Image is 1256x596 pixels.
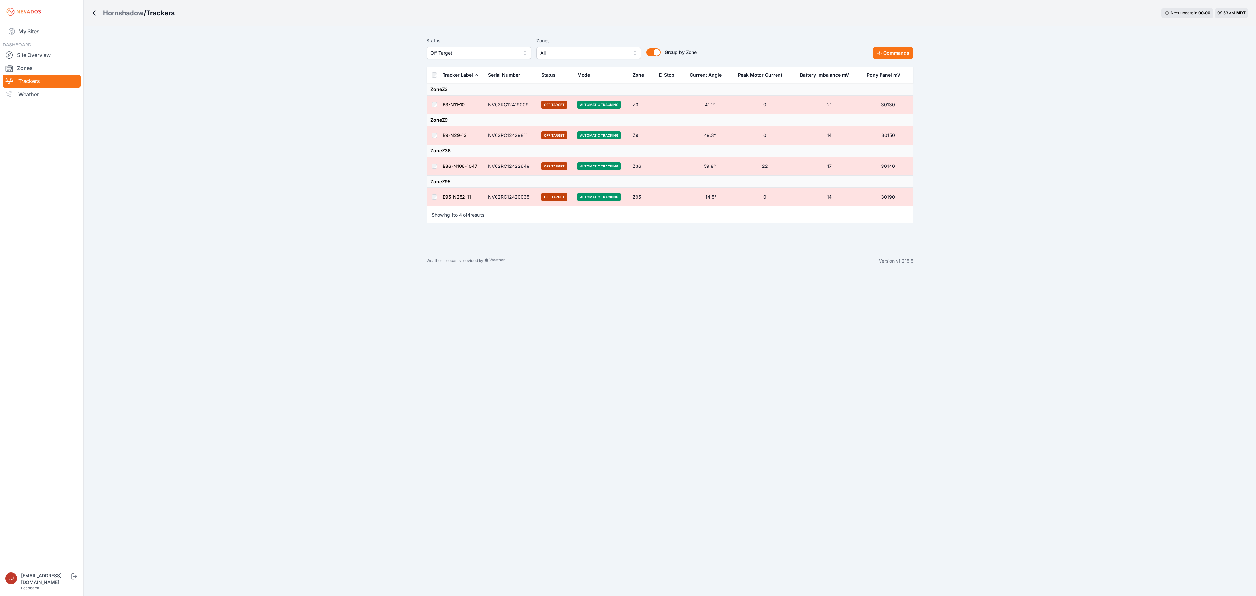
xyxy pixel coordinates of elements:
[484,96,537,114] td: NV02RC12419009
[863,126,913,145] td: 30150
[863,188,913,206] td: 30190
[443,163,477,169] a: B36-N106-1047
[430,49,518,57] span: Off Target
[536,47,641,59] button: All
[800,72,849,78] div: Battery Imbalance mV
[867,67,906,83] button: Pony Panel mV
[443,67,478,83] button: Tracker Label
[443,102,465,107] a: B3-N11-10
[665,49,697,55] span: Group by Zone
[629,157,655,176] td: Z36
[541,67,561,83] button: Status
[103,9,144,18] a: Hornshadow
[867,72,900,78] div: Pony Panel mV
[541,72,556,78] div: Status
[734,157,796,176] td: 22
[5,7,42,17] img: Nevados
[863,157,913,176] td: 30140
[451,212,453,218] span: 1
[686,96,734,114] td: 41.1°
[488,72,520,78] div: Serial Number
[738,72,782,78] div: Peak Motor Current
[629,188,655,206] td: Z95
[541,193,567,201] span: Off Target
[686,157,734,176] td: 59.8°
[873,47,913,59] button: Commands
[577,193,621,201] span: Automatic Tracking
[796,188,863,206] td: 14
[92,5,175,22] nav: Breadcrumb
[629,126,655,145] td: Z9
[443,72,473,78] div: Tracker Label
[633,67,649,83] button: Zone
[659,67,680,83] button: E-Stop
[427,258,879,264] div: Weather forecasts provided by
[541,131,567,139] span: Off Target
[738,67,788,83] button: Peak Motor Current
[577,67,595,83] button: Mode
[541,101,567,109] span: Off Target
[427,47,531,59] button: Off Target
[443,132,467,138] a: B9-N29-13
[3,61,81,75] a: Zones
[1217,10,1235,15] span: 09:53 AM
[796,157,863,176] td: 17
[488,67,526,83] button: Serial Number
[690,72,722,78] div: Current Angle
[484,157,537,176] td: NV02RC12422649
[800,67,854,83] button: Battery Imbalance mV
[863,96,913,114] td: 30130
[734,188,796,206] td: 0
[1198,10,1210,16] div: 00 : 00
[1171,10,1197,15] span: Next update in
[659,72,674,78] div: E-Stop
[146,9,175,18] h3: Trackers
[633,72,644,78] div: Zone
[5,572,17,584] img: luke.beaumont@nevados.solar
[427,176,913,188] td: Zone Z95
[629,96,655,114] td: Z3
[1236,10,1246,15] span: MDT
[577,101,621,109] span: Automatic Tracking
[3,24,81,39] a: My Sites
[734,126,796,145] td: 0
[879,258,913,264] div: Version v1.215.5
[484,126,537,145] td: NV02RC12429811
[484,188,537,206] td: NV02RC12420035
[427,83,913,96] td: Zone Z3
[577,162,621,170] span: Automatic Tracking
[3,42,31,47] span: DASHBOARD
[432,212,484,218] p: Showing to of results
[427,114,913,126] td: Zone Z9
[690,67,727,83] button: Current Angle
[536,37,641,44] label: Zones
[796,96,863,114] td: 21
[3,88,81,101] a: Weather
[427,145,913,157] td: Zone Z36
[577,131,621,139] span: Automatic Tracking
[467,212,470,218] span: 4
[443,194,471,200] a: B95-N252-11
[21,586,39,590] a: Feedback
[734,96,796,114] td: 0
[144,9,146,18] span: /
[3,48,81,61] a: Site Overview
[577,72,590,78] div: Mode
[541,162,567,170] span: Off Target
[21,572,70,586] div: [EMAIL_ADDRESS][DOMAIN_NAME]
[686,188,734,206] td: -14.5°
[686,126,734,145] td: 49.3°
[3,75,81,88] a: Trackers
[796,126,863,145] td: 14
[459,212,462,218] span: 4
[540,49,628,57] span: All
[427,37,531,44] label: Status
